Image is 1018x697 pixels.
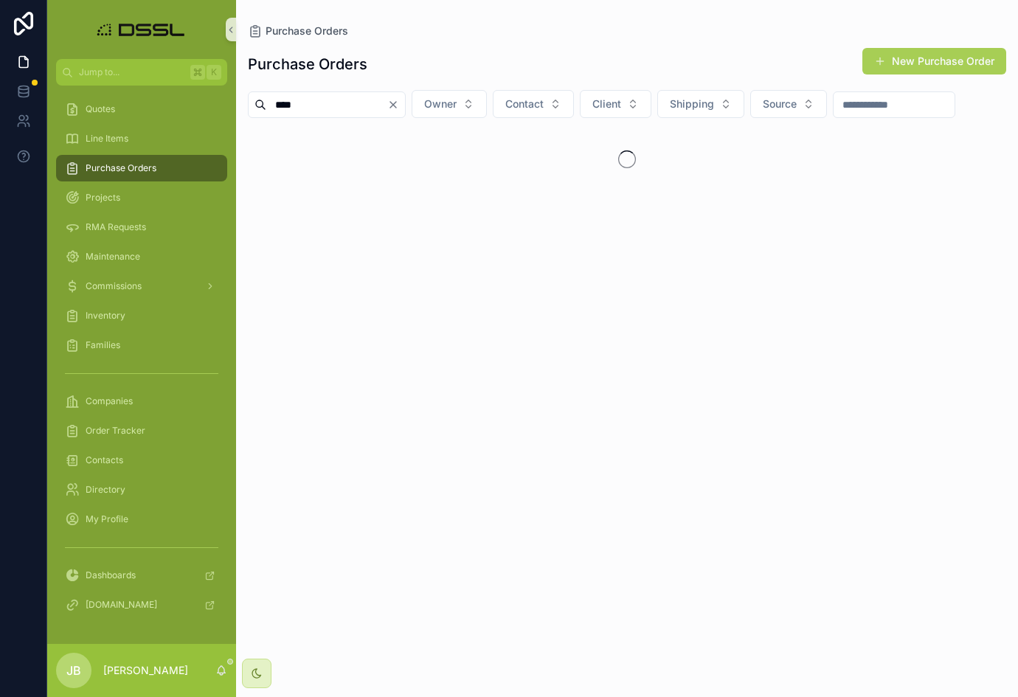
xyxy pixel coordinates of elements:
a: Families [56,332,227,358]
a: Companies [56,388,227,415]
span: RMA Requests [86,221,146,233]
a: Contacts [56,447,227,474]
span: Order Tracker [86,425,145,437]
a: Directory [56,476,227,503]
a: Inventory [56,302,227,329]
h1: Purchase Orders [248,54,367,74]
span: JB [66,662,81,679]
span: Inventory [86,310,125,322]
button: New Purchase Order [862,48,1006,74]
span: Client [592,97,621,111]
a: Purchase Orders [56,155,227,181]
span: Jump to... [79,66,184,78]
span: K [208,66,220,78]
a: Quotes [56,96,227,122]
span: Families [86,339,120,351]
span: Directory [86,484,125,496]
button: Select Button [493,90,574,118]
a: Commissions [56,273,227,299]
span: Quotes [86,103,115,115]
div: scrollable content [47,86,236,637]
a: [DOMAIN_NAME] [56,592,227,618]
span: Shipping [670,97,714,111]
a: Projects [56,184,227,211]
a: Purchase Orders [248,24,348,38]
a: Order Tracker [56,417,227,444]
span: Purchase Orders [266,24,348,38]
a: Dashboards [56,562,227,589]
span: Source [763,97,797,111]
span: Commissions [86,280,142,292]
a: RMA Requests [56,214,227,240]
button: Select Button [657,90,744,118]
span: Companies [86,395,133,407]
span: Purchase Orders [86,162,156,174]
a: Maintenance [56,243,227,270]
button: Select Button [412,90,487,118]
span: Line Items [86,133,128,145]
button: Jump to...K [56,59,227,86]
span: Projects [86,192,120,204]
a: My Profile [56,506,227,533]
span: My Profile [86,513,128,525]
button: Clear [387,99,405,111]
button: Select Button [750,90,827,118]
p: [PERSON_NAME] [103,663,188,678]
span: Owner [424,97,457,111]
a: Line Items [56,125,227,152]
span: Contacts [86,454,123,466]
span: Maintenance [86,251,140,263]
button: Select Button [580,90,651,118]
img: App logo [93,18,191,41]
span: Dashboards [86,569,136,581]
span: [DOMAIN_NAME] [86,599,157,611]
span: Contact [505,97,544,111]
